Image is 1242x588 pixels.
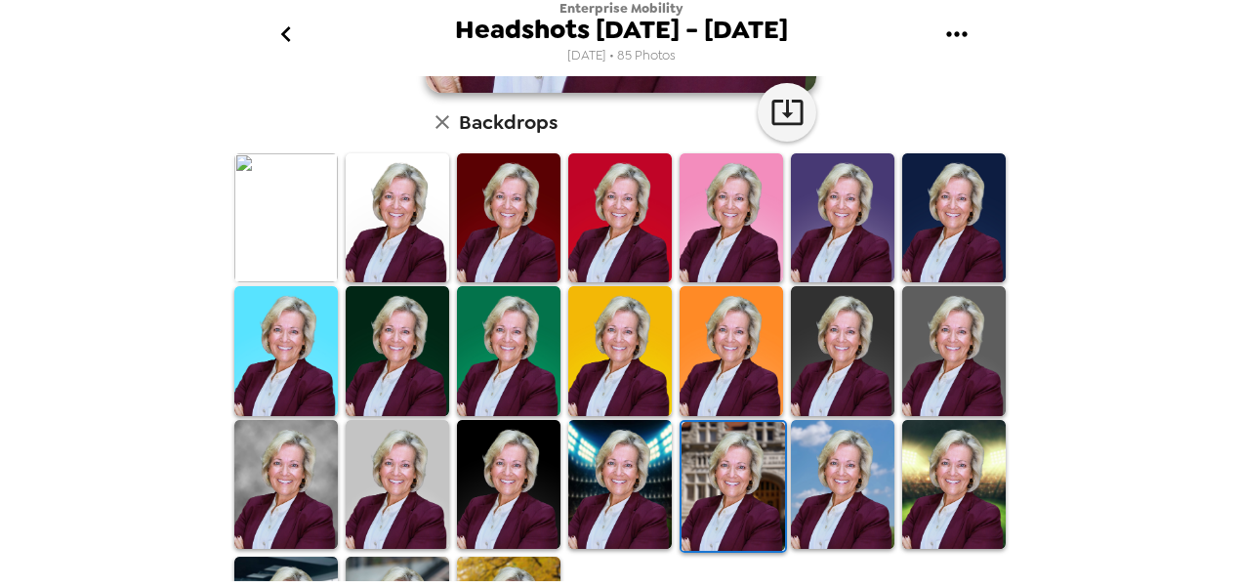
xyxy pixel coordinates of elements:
[567,43,676,69] span: [DATE] • 85 Photos
[455,17,788,43] span: Headshots [DATE] - [DATE]
[925,3,988,66] button: gallery menu
[234,153,338,283] img: Original
[459,106,558,138] h6: Backdrops
[254,3,317,66] button: go back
